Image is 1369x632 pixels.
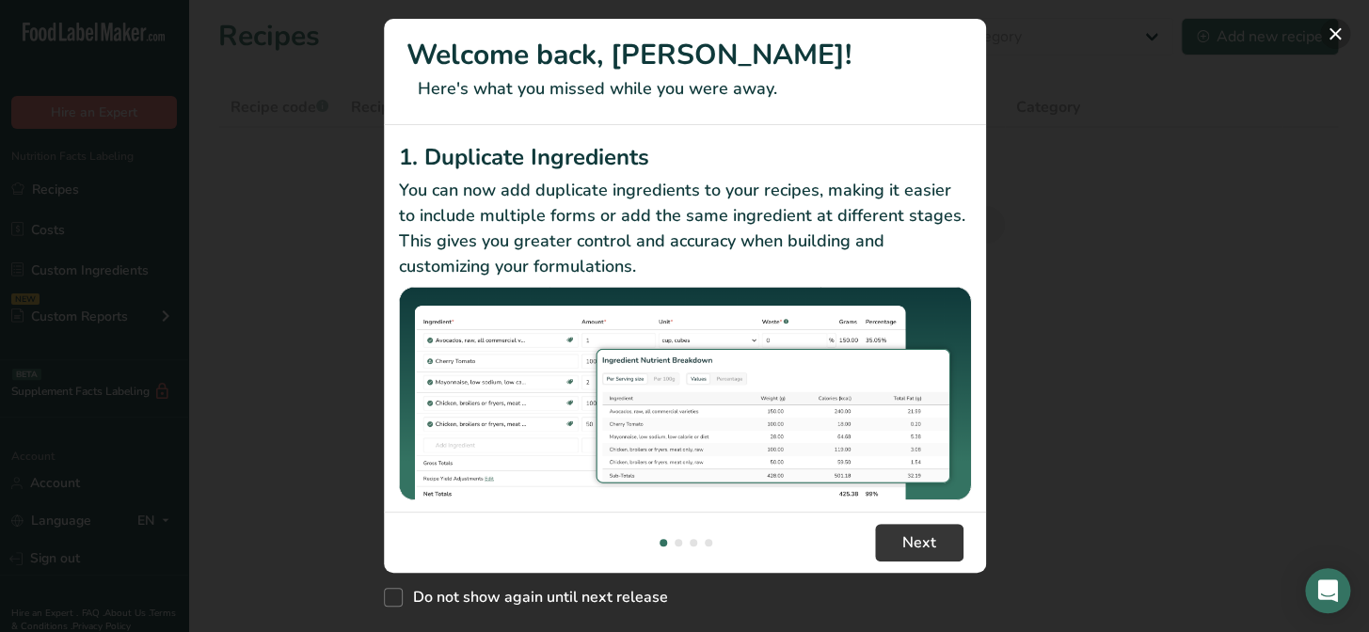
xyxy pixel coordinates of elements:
[399,178,971,279] p: You can now add duplicate ingredients to your recipes, making it easier to include multiple forms...
[403,588,668,607] span: Do not show again until next release
[399,507,971,541] h2: 2. Sub Recipe Ingredient Breakdown
[1305,568,1350,613] div: Open Intercom Messenger
[406,76,963,102] p: Here's what you missed while you were away.
[406,34,963,76] h1: Welcome back, [PERSON_NAME]!
[902,531,936,554] span: Next
[399,287,971,500] img: Duplicate Ingredients
[875,524,963,561] button: Next
[399,140,971,174] h2: 1. Duplicate Ingredients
